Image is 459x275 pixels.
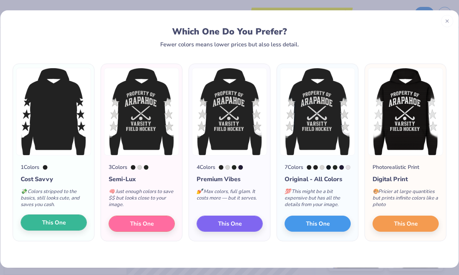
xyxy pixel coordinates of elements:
[333,165,337,170] div: Black 3 C
[339,165,344,170] div: 276 C
[280,68,355,156] img: 7 color option
[21,214,87,231] button: This One
[21,175,87,184] div: Cost Savvy
[238,165,243,170] div: 276 C
[144,165,148,170] div: Black 3 C
[109,188,115,195] span: 🧠
[43,165,47,170] div: Neutral Black C
[232,165,236,170] div: Black 3 C
[130,219,154,228] span: This One
[109,216,175,232] button: This One
[137,165,142,170] div: Cool Gray 1 C
[160,41,299,47] div: Fewer colors means lower prices but also less detail.
[109,163,127,171] div: 3 Colors
[307,165,311,170] div: 419 C
[285,163,303,171] div: 7 Colors
[131,165,135,170] div: Neutral Black C
[109,184,175,216] div: Just enough colors to save $$ but looks close to your image.
[373,216,439,232] button: This One
[285,184,351,216] div: This might be a bit expensive but has all the details from your image.
[313,165,318,170] div: Neutral Black C
[109,175,175,184] div: Semi-Lux
[346,165,350,170] div: 663 C
[197,163,215,171] div: 4 Colors
[192,68,267,156] img: 4 color option
[197,216,263,232] button: This One
[326,165,331,170] div: Black 6 C
[197,175,263,184] div: Premium Vibes
[225,165,230,170] div: Cool Gray 1 C
[320,165,324,170] div: Cool Gray 1 C
[285,175,351,184] div: Original - All Colors
[21,26,438,37] div: Which One Do You Prefer?
[42,218,66,227] span: This One
[21,188,27,195] span: 💸
[373,163,419,171] div: Photorealistic Print
[373,175,439,184] div: Digital Print
[104,68,179,156] img: 3 color option
[21,184,87,216] div: Colors stripped to the basics, still looks cute, and saves you cash.
[197,184,263,209] div: Max colors, full glam. It costs more — but it serves.
[394,219,418,228] span: This One
[219,165,223,170] div: Neutral Black C
[21,163,39,171] div: 1 Colors
[218,219,242,228] span: This One
[373,188,379,195] span: 🎨
[368,68,443,156] img: Photorealistic preview
[373,184,439,216] div: Pricier at large quantities but prints infinite colors like a photo
[16,68,91,156] img: 1 color option
[285,188,291,195] span: 💯
[197,188,203,195] span: 💅
[285,216,351,232] button: This One
[306,219,330,228] span: This One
